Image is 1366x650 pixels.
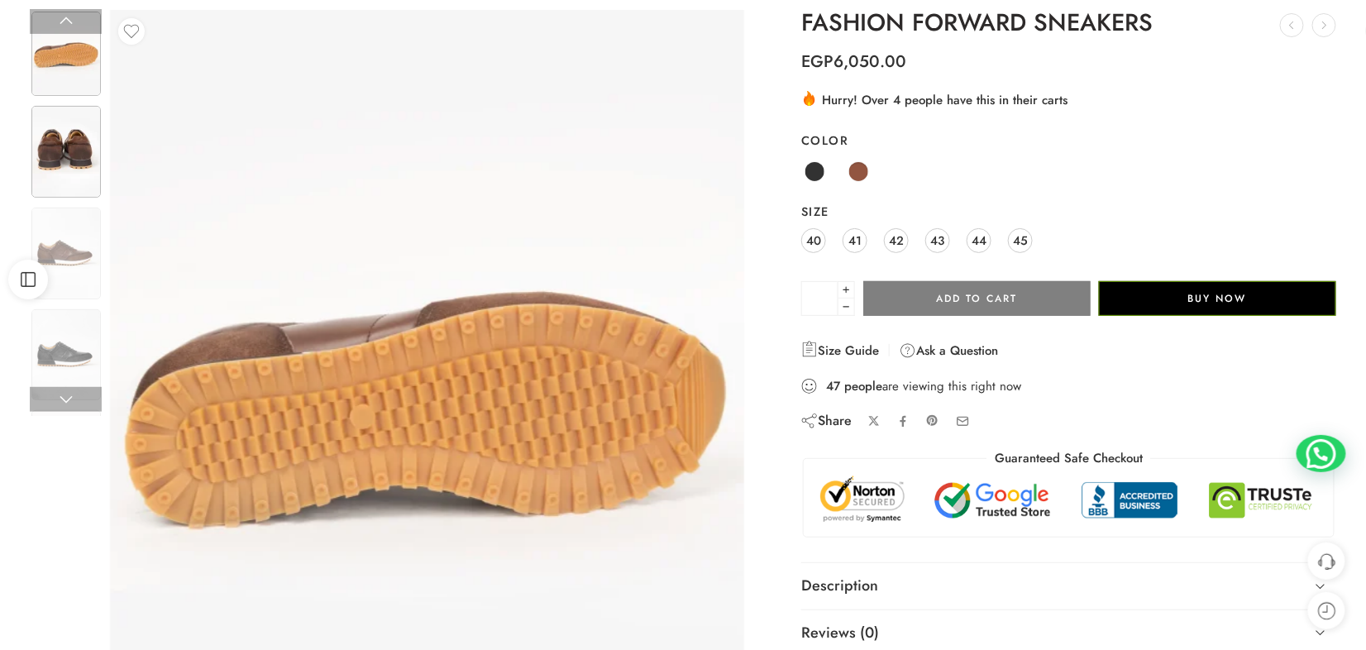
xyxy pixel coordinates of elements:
legend: Guaranteed Safe Checkout [986,450,1151,467]
a: Size Guide [801,341,879,361]
a: 42 [884,228,909,253]
a: Description [801,563,1336,609]
div: Hurry! Over 4 people have this in their carts [801,89,1336,109]
span: 43 [931,229,945,251]
img: k13-scaled-1.webp [31,309,101,401]
button: Add to cart [863,281,1090,316]
a: Share on X [868,415,881,428]
input: Product quantity [801,281,838,316]
button: Buy Now [1099,281,1336,316]
img: Trust [816,476,1321,524]
a: 41 [843,228,867,253]
a: 44 [967,228,991,253]
div: Share [801,412,852,430]
span: 44 [972,229,986,251]
bdi: 6,050.00 [801,50,906,74]
a: Ask a Question [900,341,998,361]
strong: 47 [826,378,840,394]
span: 45 [1013,229,1028,251]
div: are viewing this right now [801,377,1336,395]
a: 43 [925,228,950,253]
span: EGP [801,50,833,74]
a: Share on Facebook [897,415,910,428]
strong: people [844,378,882,394]
img: k13-scaled-1.webp [31,12,101,96]
span: 42 [889,229,904,251]
label: Size [801,203,1336,220]
h1: FASHION FORWARD SNEAKERS [801,10,1336,36]
span: 41 [848,229,862,251]
img: k13-scaled-1.webp [31,208,101,299]
img: k13-scaled-1.webp [31,106,101,198]
label: Color [801,132,1336,149]
span: 40 [806,229,821,251]
a: 45 [1008,228,1033,253]
a: Pin on Pinterest [926,414,939,428]
a: Email to your friends [956,414,970,428]
a: 40 [801,228,826,253]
